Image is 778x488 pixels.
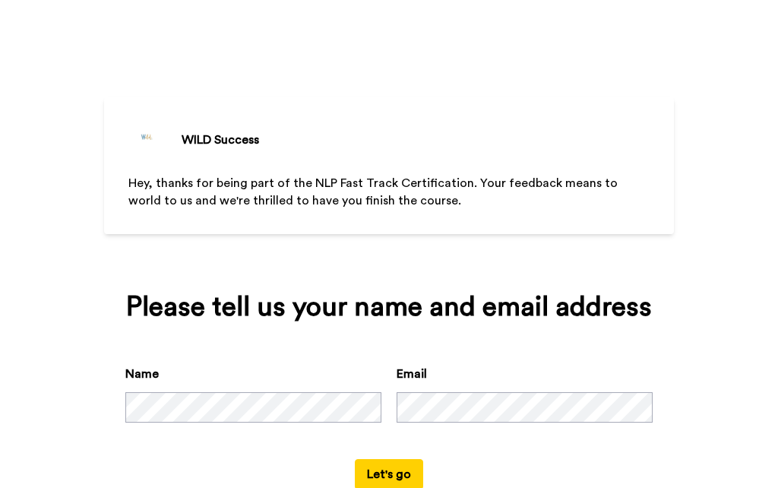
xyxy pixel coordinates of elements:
[397,365,427,383] label: Email
[125,292,653,322] div: Please tell us your name and email address
[125,365,159,383] label: Name
[128,177,621,207] span: Hey, thanks for being part of the NLP Fast Track Certification. Your feedback means to world to u...
[182,131,259,149] div: WILD Success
